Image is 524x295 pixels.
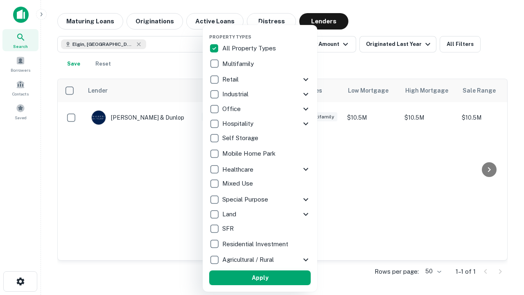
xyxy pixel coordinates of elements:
[209,116,311,131] div: Hospitality
[222,224,235,234] p: SFR
[209,252,311,267] div: Agricultural / Rural
[209,207,311,222] div: Land
[209,87,311,102] div: Industrial
[209,270,311,285] button: Apply
[222,119,255,129] p: Hospitality
[222,255,276,265] p: Agricultural / Rural
[222,209,238,219] p: Land
[222,133,260,143] p: Self Storage
[483,203,524,243] iframe: Chat Widget
[222,75,240,84] p: Retail
[209,162,311,177] div: Healthcare
[222,104,242,114] p: Office
[222,195,270,204] p: Special Purpose
[222,89,250,99] p: Industrial
[222,165,255,175] p: Healthcare
[209,72,311,87] div: Retail
[222,43,278,53] p: All Property Types
[222,179,255,188] p: Mixed Use
[222,149,277,159] p: Mobile Home Park
[209,192,311,207] div: Special Purpose
[209,34,251,39] span: Property Types
[222,239,290,249] p: Residential Investment
[209,102,311,116] div: Office
[222,59,255,69] p: Multifamily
